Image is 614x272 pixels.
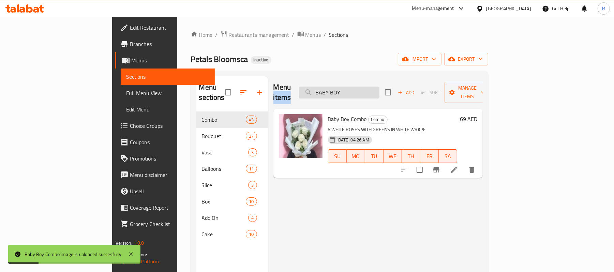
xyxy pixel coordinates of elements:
div: Cake10 [196,226,268,242]
a: Menus [297,30,321,39]
span: Cake [202,230,246,238]
span: Petals Bloomsca [191,51,248,67]
h2: Menu items [273,82,291,103]
span: MO [349,151,362,161]
a: Branches [115,36,215,52]
span: Version: [116,239,132,247]
nav: Menu sections [196,109,268,245]
span: Select to update [413,163,427,177]
span: Bouquet [202,132,246,140]
a: Sections [121,69,215,85]
span: 1.0.0 [133,239,144,247]
span: [DATE] 04:26 AM [334,137,372,143]
a: Coverage Report [115,199,215,216]
li: / [292,31,295,39]
span: Coupons [130,138,209,146]
span: Balloons [202,165,246,173]
span: SU [331,151,344,161]
span: Add On [202,214,249,222]
span: Add item [395,87,417,98]
span: Edit Menu [126,105,209,114]
span: Combo [202,116,246,124]
li: / [215,31,218,39]
a: Restaurants management [221,30,289,39]
span: Box [202,197,246,206]
a: Grocery Checklist [115,216,215,232]
span: SA [441,151,454,161]
button: MO [347,149,365,163]
span: Menus [131,56,209,64]
a: Upsell [115,183,215,199]
div: Combo43 [196,111,268,128]
button: Manage items [445,82,490,103]
a: Full Menu View [121,85,215,101]
span: Add [397,89,415,96]
span: 43 [246,117,256,123]
div: Baby Boy Combo image is uploaded succesfully [25,251,121,258]
button: SU [328,149,347,163]
span: 4 [249,215,256,221]
span: export [450,55,483,63]
button: Add [395,87,417,98]
span: 10 [246,231,256,238]
span: Select section [381,85,395,100]
div: items [246,230,257,238]
span: Menu disclaimer [130,171,209,179]
span: Upsell [130,187,209,195]
span: Slice [202,181,249,189]
a: Edit menu item [450,166,458,174]
nav: breadcrumb [191,30,488,39]
span: TH [405,151,418,161]
span: WE [386,151,399,161]
button: import [398,53,441,65]
span: 27 [246,133,256,139]
input: search [299,87,379,99]
div: Add On4 [196,210,268,226]
a: Coupons [115,134,215,150]
div: Box10 [196,193,268,210]
div: Balloons11 [196,161,268,177]
h6: 69 AED [460,114,477,124]
button: TU [365,149,384,163]
span: Manage items [450,84,485,101]
li: / [324,31,326,39]
div: [GEOGRAPHIC_DATA] [486,5,531,12]
a: Promotions [115,150,215,167]
a: Choice Groups [115,118,215,134]
a: Menu disclaimer [115,167,215,183]
span: Combo [369,116,387,123]
span: 3 [249,182,256,188]
span: TU [368,151,381,161]
div: Bouquet27 [196,128,268,144]
span: Select section first [417,87,445,98]
span: Inactive [251,57,271,63]
span: Edit Restaurant [130,24,209,32]
div: Slice3 [196,177,268,193]
span: Menus [305,31,321,39]
a: Menus [115,52,215,69]
img: Baby Boy Combo [279,114,323,158]
a: Edit Restaurant [115,19,215,36]
button: TH [402,149,420,163]
span: import [403,55,436,63]
span: FR [423,151,436,161]
span: Full Menu View [126,89,209,97]
span: Choice Groups [130,122,209,130]
span: Branches [130,40,209,48]
span: Restaurants management [229,31,289,39]
span: 10 [246,198,256,205]
span: Grocery Checklist [130,220,209,228]
span: 3 [249,149,256,156]
div: Inactive [251,56,271,64]
span: Coverage Report [130,203,209,212]
div: items [246,197,257,206]
button: FR [420,149,439,163]
button: export [444,53,488,65]
button: Branch-specific-item [428,162,445,178]
a: Edit Menu [121,101,215,118]
button: SA [439,149,457,163]
span: 11 [246,166,256,172]
p: 6 WHITE ROSES WITH GREENS IN WHITE WRAPE [328,125,457,134]
span: Promotions [130,154,209,163]
button: WE [384,149,402,163]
